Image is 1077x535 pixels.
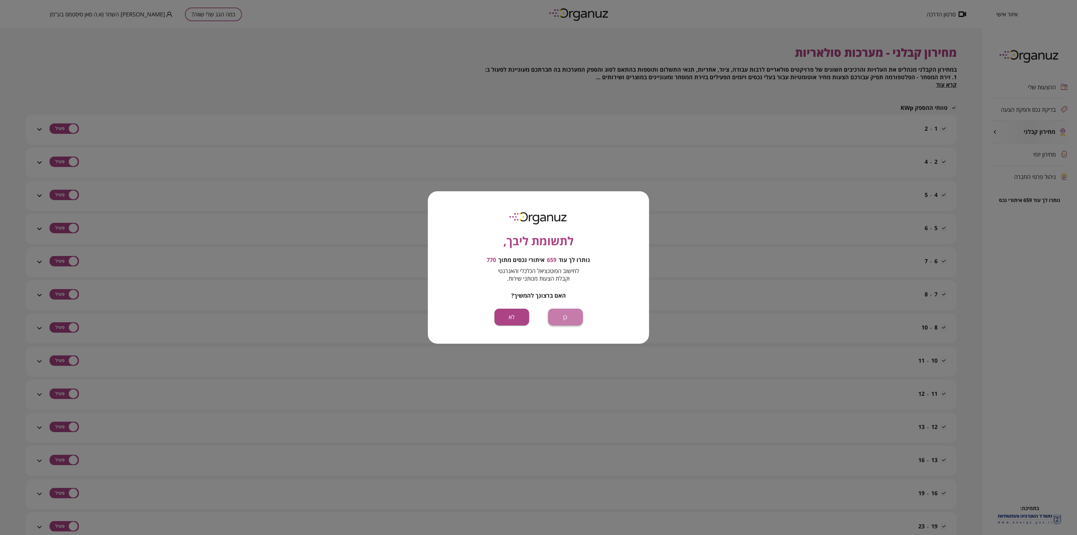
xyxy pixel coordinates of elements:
[559,257,590,264] span: נותרו לך עוד
[487,257,496,264] span: 770
[498,267,579,282] span: לחישוב הפוטנציאל הכלכלי והאנרגטי וקבלת הצעות מנותני שירות.
[499,257,545,264] span: איתורי נכסים מתוך
[511,292,566,299] span: האם ברצונך להמשיך?
[505,210,572,226] img: logo
[494,309,529,325] button: לא
[547,257,557,264] span: 659
[548,309,583,325] button: כן
[503,233,574,250] span: לתשומת ליבך,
